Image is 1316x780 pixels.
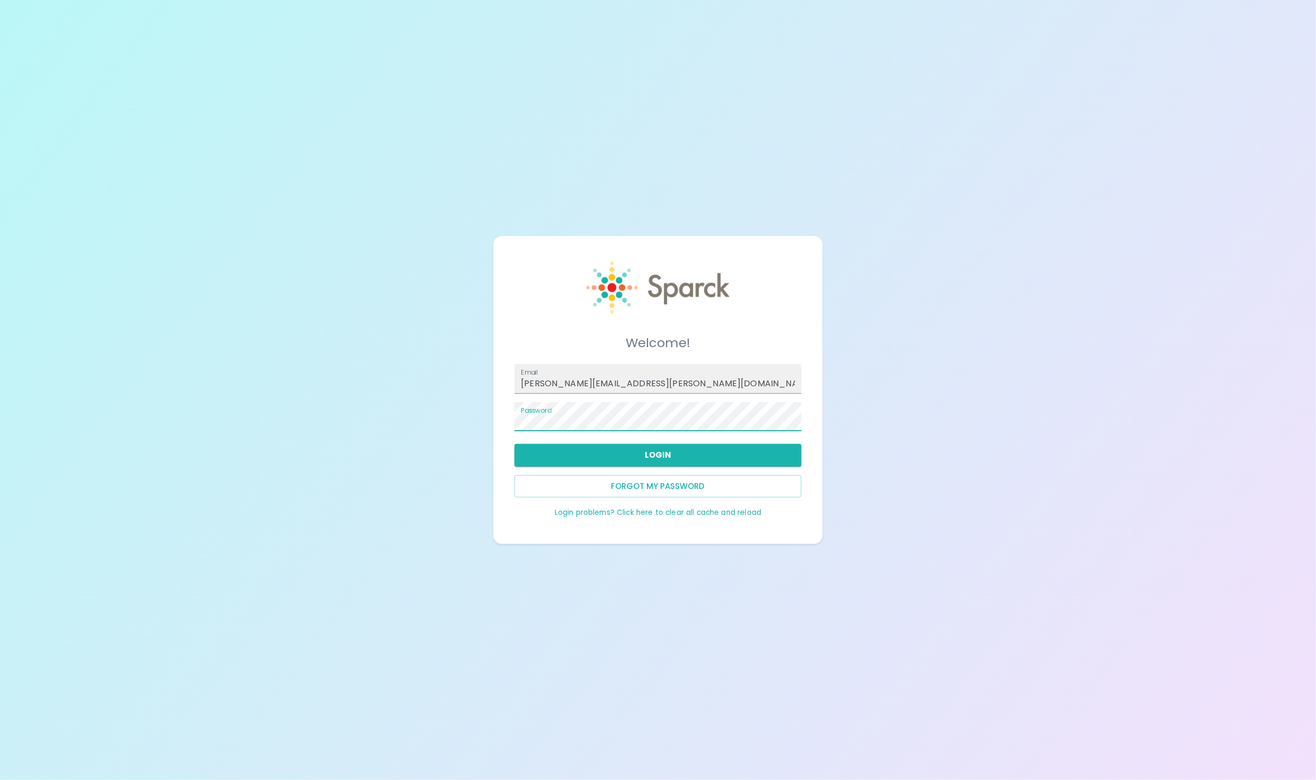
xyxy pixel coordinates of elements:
label: Email [521,368,538,377]
button: Login [515,444,801,466]
a: Login problems? Click here to clear all cache and reload [555,507,761,518]
label: Password [521,406,552,415]
h5: Welcome! [515,334,801,351]
button: Forgot my password [515,475,801,497]
img: Sparck logo [587,261,730,313]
